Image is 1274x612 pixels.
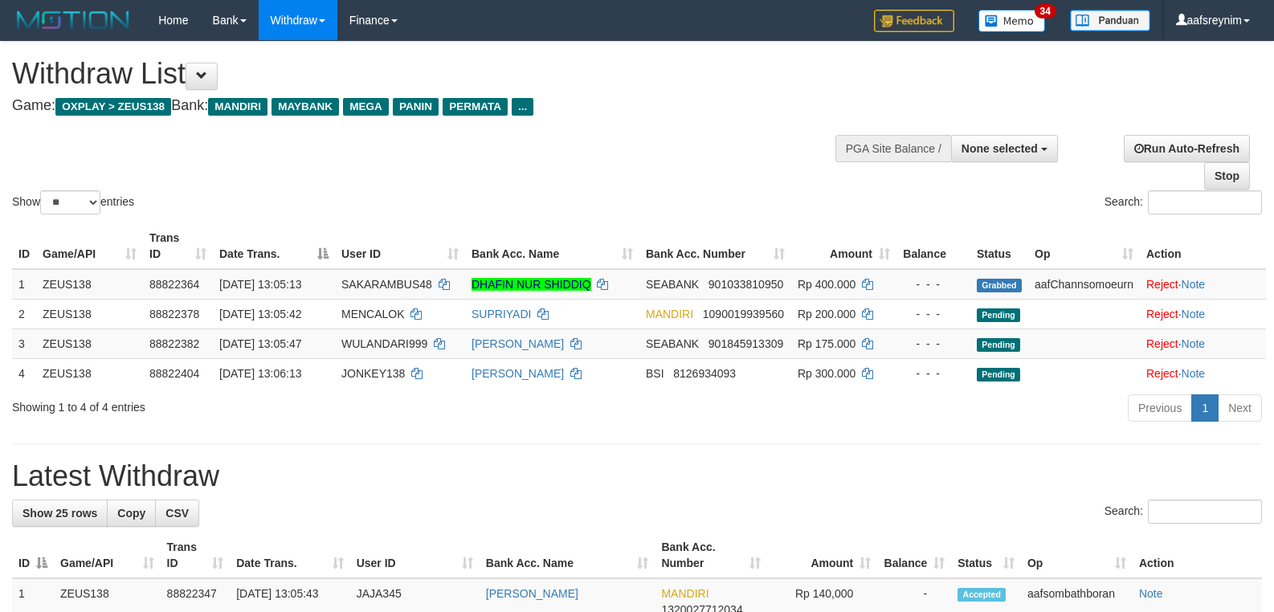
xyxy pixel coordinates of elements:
label: Search: [1105,500,1262,524]
th: ID: activate to sort column descending [12,532,54,578]
a: Note [1182,308,1206,320]
span: Copy [117,507,145,520]
a: Previous [1128,394,1192,422]
span: 88822378 [149,308,199,320]
span: Grabbed [977,279,1022,292]
a: [PERSON_NAME] [472,337,564,350]
span: SAKARAMBUS48 [341,278,432,291]
td: ZEUS138 [36,269,143,300]
input: Search: [1148,500,1262,524]
span: MENCALOK [341,308,405,320]
th: Status: activate to sort column ascending [951,532,1021,578]
a: Note [1139,587,1163,600]
span: [DATE] 13:05:42 [219,308,301,320]
span: Show 25 rows [22,507,97,520]
span: MANDIRI [646,308,693,320]
th: Date Trans.: activate to sort column ascending [230,532,350,578]
td: · [1140,358,1266,388]
span: Rp 300.000 [798,367,855,380]
th: Bank Acc. Name: activate to sort column ascending [480,532,655,578]
span: 88822364 [149,278,199,291]
img: Button%20Memo.svg [978,10,1046,32]
span: [DATE] 13:05:47 [219,337,301,350]
input: Search: [1148,190,1262,214]
th: Status [970,223,1028,269]
th: Trans ID: activate to sort column ascending [143,223,213,269]
span: BSI [646,367,664,380]
th: Game/API: activate to sort column ascending [36,223,143,269]
a: Show 25 rows [12,500,108,527]
th: Amount: activate to sort column ascending [767,532,877,578]
label: Search: [1105,190,1262,214]
a: Reject [1146,337,1178,350]
a: [PERSON_NAME] [486,587,578,600]
span: Pending [977,338,1020,352]
th: Bank Acc. Number: activate to sort column ascending [639,223,791,269]
span: Copy 901033810950 to clipboard [708,278,783,291]
th: Date Trans.: activate to sort column descending [213,223,335,269]
th: Balance [896,223,970,269]
span: Rp 175.000 [798,337,855,350]
span: [DATE] 13:06:13 [219,367,301,380]
td: ZEUS138 [36,328,143,358]
a: 1 [1191,394,1219,422]
th: Amount: activate to sort column ascending [791,223,896,269]
a: CSV [155,500,199,527]
span: Pending [977,368,1020,381]
td: ZEUS138 [36,358,143,388]
span: Copy 8126934093 to clipboard [673,367,736,380]
th: Balance: activate to sort column ascending [877,532,951,578]
span: MANDIRI [661,587,708,600]
h1: Latest Withdraw [12,460,1262,492]
th: User ID: activate to sort column ascending [350,532,480,578]
th: User ID: activate to sort column ascending [335,223,465,269]
img: MOTION_logo.png [12,8,134,32]
div: Showing 1 to 4 of 4 entries [12,393,519,415]
a: Reject [1146,308,1178,320]
td: 3 [12,328,36,358]
a: Note [1182,367,1206,380]
a: Next [1218,394,1262,422]
a: Reject [1146,278,1178,291]
td: · [1140,269,1266,300]
th: Trans ID: activate to sort column ascending [161,532,231,578]
th: Bank Acc. Number: activate to sort column ascending [655,532,767,578]
a: Reject [1146,367,1178,380]
span: SEABANK [646,337,699,350]
a: Note [1182,278,1206,291]
td: 2 [12,299,36,328]
td: 1 [12,269,36,300]
td: ZEUS138 [36,299,143,328]
span: MEGA [343,98,389,116]
h4: Game: Bank: [12,98,833,114]
span: PANIN [393,98,439,116]
a: DHAFIN NUR SHIDDIQ [472,278,591,291]
a: [PERSON_NAME] [472,367,564,380]
div: PGA Site Balance / [835,135,951,162]
span: MANDIRI [208,98,267,116]
span: OXPLAY > ZEUS138 [55,98,171,116]
label: Show entries [12,190,134,214]
span: JONKEY138 [341,367,405,380]
button: None selected [951,135,1058,162]
a: Copy [107,500,156,527]
a: Stop [1204,162,1250,190]
span: Copy 901845913309 to clipboard [708,337,783,350]
span: SEABANK [646,278,699,291]
th: Action [1133,532,1262,578]
span: 88822404 [149,367,199,380]
span: 88822382 [149,337,199,350]
a: SUPRIYADI [472,308,531,320]
span: Accepted [958,588,1006,602]
span: ... [512,98,533,116]
th: Game/API: activate to sort column ascending [54,532,161,578]
td: · [1140,328,1266,358]
a: Note [1182,337,1206,350]
th: Action [1140,223,1266,269]
th: Op: activate to sort column ascending [1028,223,1140,269]
span: PERMATA [443,98,508,116]
th: ID [12,223,36,269]
td: aafChannsomoeurn [1028,269,1140,300]
span: Copy 1090019939560 to clipboard [703,308,784,320]
span: MAYBANK [272,98,339,116]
